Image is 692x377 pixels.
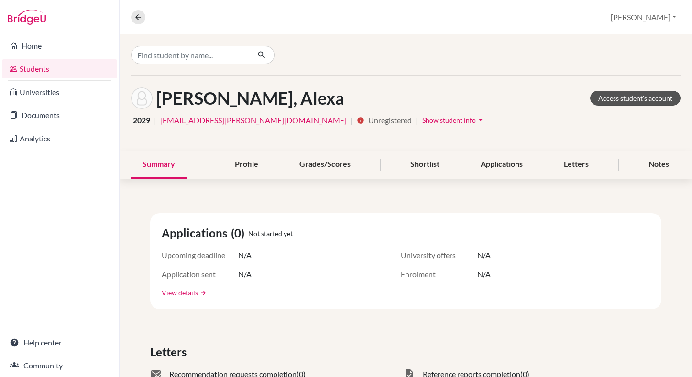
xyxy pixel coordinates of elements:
img: Alexa Martínez Alfaro's avatar [131,87,153,109]
button: Show student infoarrow_drop_down [422,113,486,128]
span: Application sent [162,269,238,280]
span: Letters [150,344,190,361]
span: 2029 [133,115,150,126]
span: N/A [477,249,491,261]
a: Documents [2,106,117,125]
span: N/A [238,249,252,261]
i: arrow_drop_down [476,115,485,125]
a: View details [162,288,198,298]
div: Applications [469,151,534,179]
button: [PERSON_NAME] [606,8,681,26]
a: arrow_forward [198,290,207,296]
i: info [357,117,364,124]
div: Summary [131,151,187,179]
span: Not started yet [248,228,293,238]
a: Universities [2,83,117,102]
span: University offers [401,249,477,261]
span: N/A [238,269,252,280]
span: | [154,115,156,126]
h1: [PERSON_NAME], Alexa [156,88,344,108]
div: Letters [552,151,600,179]
a: Help center [2,333,117,352]
div: Notes [637,151,681,179]
span: Applications [162,225,231,242]
a: Students [2,59,117,78]
a: Analytics [2,129,117,148]
span: Upcoming deadline [162,249,238,261]
div: Grades/Scores [288,151,362,179]
div: Profile [223,151,270,179]
span: | [416,115,418,126]
span: N/A [477,269,491,280]
span: (0) [231,225,248,242]
a: Home [2,36,117,55]
input: Find student by name... [131,46,250,64]
span: | [351,115,353,126]
div: Shortlist [399,151,451,179]
a: [EMAIL_ADDRESS][PERSON_NAME][DOMAIN_NAME] [160,115,347,126]
a: Community [2,356,117,375]
img: Bridge-U [8,10,46,25]
span: Unregistered [368,115,412,126]
span: Show student info [422,116,476,124]
a: Access student's account [590,91,681,106]
span: Enrolment [401,269,477,280]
